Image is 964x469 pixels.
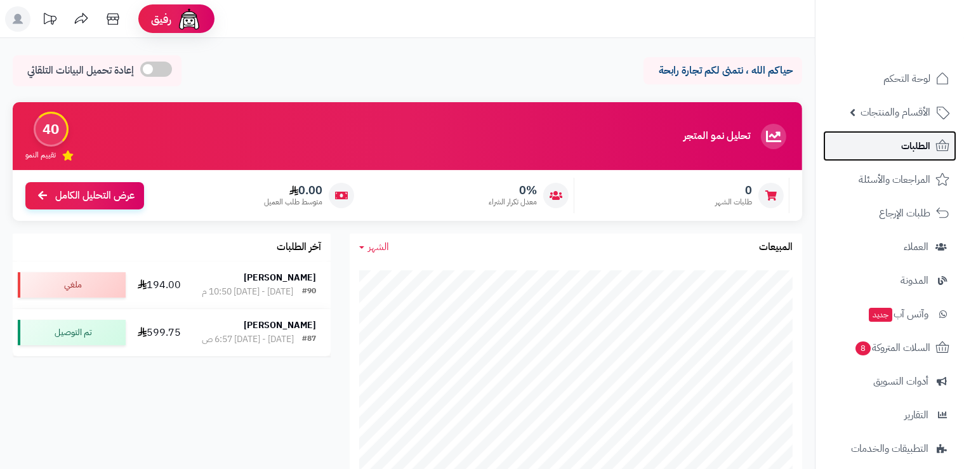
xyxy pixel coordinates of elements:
h3: المبيعات [759,242,793,253]
a: عرض التحليل الكامل [25,182,144,209]
span: 0% [489,183,537,197]
strong: [PERSON_NAME] [244,271,316,284]
strong: [PERSON_NAME] [244,319,316,332]
a: المراجعات والأسئلة [823,164,956,195]
span: وآتس آب [868,305,928,323]
div: #87 [302,333,316,346]
div: ملغي [18,272,126,298]
a: وآتس آبجديد [823,299,956,329]
span: التقارير [904,406,928,424]
a: الطلبات [823,131,956,161]
span: تقييم النمو [25,150,56,161]
span: متوسط طلب العميل [264,197,322,208]
a: تحديثات المنصة [34,6,65,35]
span: رفيق [151,11,171,27]
img: ai-face.png [176,6,202,32]
a: أدوات التسويق [823,366,956,397]
span: 0.00 [264,183,322,197]
span: المراجعات والأسئلة [859,171,930,188]
span: طلبات الإرجاع [879,204,930,222]
span: عرض التحليل الكامل [55,188,135,203]
span: الشهر [368,239,389,254]
h3: آخر الطلبات [277,242,321,253]
a: التقارير [823,400,956,430]
span: التطبيقات والخدمات [851,440,928,458]
p: حياكم الله ، نتمنى لكم تجارة رابحة [653,63,793,78]
a: التطبيقات والخدمات [823,433,956,464]
a: لوحة التحكم [823,63,956,94]
a: العملاء [823,232,956,262]
span: طلبات الشهر [715,197,752,208]
span: 8 [855,341,871,355]
h3: تحليل نمو المتجر [683,131,750,142]
span: أدوات التسويق [873,373,928,390]
span: السلات المتروكة [854,339,930,357]
a: المدونة [823,265,956,296]
div: تم التوصيل [18,320,126,345]
span: المدونة [901,272,928,289]
span: الأقسام والمنتجات [861,103,930,121]
span: إعادة تحميل البيانات التلقائي [27,63,134,78]
div: #90 [302,286,316,298]
div: [DATE] - [DATE] 10:50 م [202,286,293,298]
td: 599.75 [131,309,187,356]
span: العملاء [904,238,928,256]
a: السلات المتروكة8 [823,333,956,363]
a: الشهر [359,240,389,254]
span: الطلبات [901,137,930,155]
a: طلبات الإرجاع [823,198,956,228]
span: جديد [869,308,892,322]
span: معدل تكرار الشراء [489,197,537,208]
div: [DATE] - [DATE] 6:57 ص [202,333,294,346]
span: لوحة التحكم [883,70,930,88]
td: 194.00 [131,261,187,308]
img: logo-2.png [878,10,952,36]
span: 0 [715,183,752,197]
